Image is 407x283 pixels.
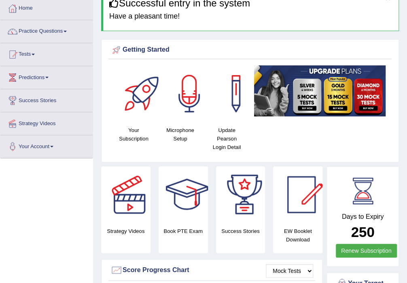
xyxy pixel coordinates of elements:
div: Score Progress Chart [110,264,313,276]
h4: Update Pearson Login Detail [208,126,246,151]
div: Getting Started [110,44,390,56]
h4: Success Stories [216,227,265,235]
a: Success Stories [0,89,93,109]
a: Practice Questions [0,20,93,40]
a: Predictions [0,66,93,86]
a: Tests [0,43,93,63]
h4: Strategy Videos [101,227,151,235]
h4: Book PTE Exam [159,227,208,235]
h4: Your Subscription [114,126,153,143]
h4: Have a pleasant time! [109,13,392,21]
a: Strategy Videos [0,112,93,132]
h4: Days to Expiry [336,213,390,220]
a: Renew Subscription [336,244,397,258]
b: 250 [351,224,374,240]
img: small5.jpg [254,65,386,116]
h4: EW Booklet Download [273,227,322,244]
a: Your Account [0,135,93,155]
h4: Microphone Setup [161,126,199,143]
